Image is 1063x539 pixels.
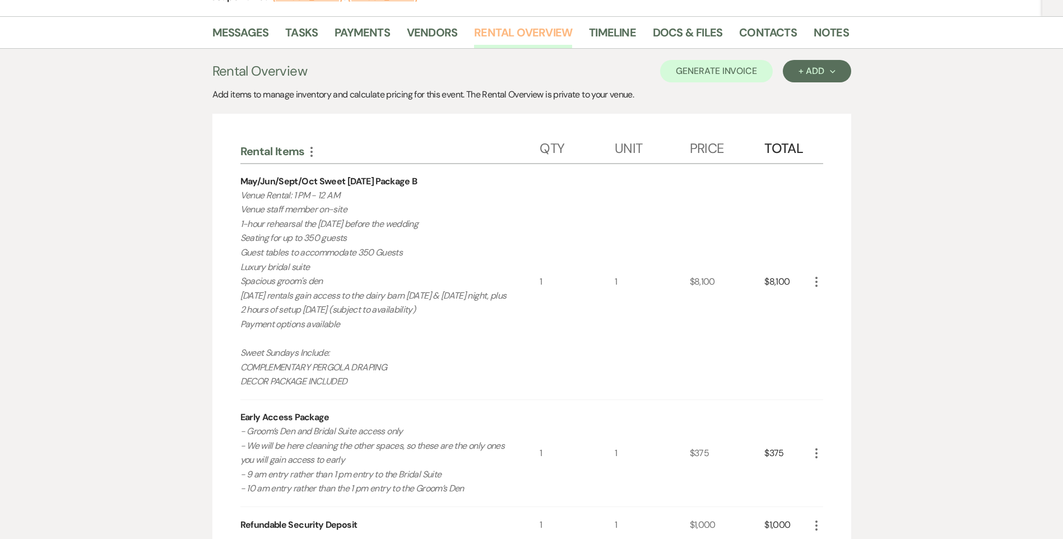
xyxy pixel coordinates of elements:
[764,129,809,163] div: Total
[653,24,722,48] a: Docs & Files
[660,60,773,82] button: Generate Invoice
[540,129,615,163] div: Qty
[285,24,318,48] a: Tasks
[799,67,835,76] div: + Add
[764,400,809,507] div: $375
[240,518,358,532] div: Refundable Security Deposit
[474,24,572,48] a: Rental Overview
[615,129,690,163] div: Unit
[240,188,510,389] p: Venue Rental: 1 PM - 12 AM Venue staff member on-site 1-hour rehearsal the [DATE] before the wedd...
[690,164,765,399] div: $8,100
[615,400,690,507] div: 1
[212,88,851,101] div: Add items to manage inventory and calculate pricing for this event. The Rental Overview is privat...
[814,24,849,48] a: Notes
[690,129,765,163] div: Price
[589,24,636,48] a: Timeline
[764,164,809,399] div: $8,100
[407,24,457,48] a: Vendors
[212,24,269,48] a: Messages
[690,400,765,507] div: $375
[335,24,390,48] a: Payments
[212,61,307,81] h3: Rental Overview
[783,60,851,82] button: + Add
[240,144,540,159] div: Rental Items
[540,164,615,399] div: 1
[240,424,510,496] p: - Groom’s Den and Bridal Suite access only - We will be here cleaning the other spaces, so these ...
[615,164,690,399] div: 1
[739,24,797,48] a: Contacts
[540,400,615,507] div: 1
[240,411,329,424] div: Early Access Package
[240,175,417,188] div: May/Jun/Sept/Oct Sweet [DATE] Package B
